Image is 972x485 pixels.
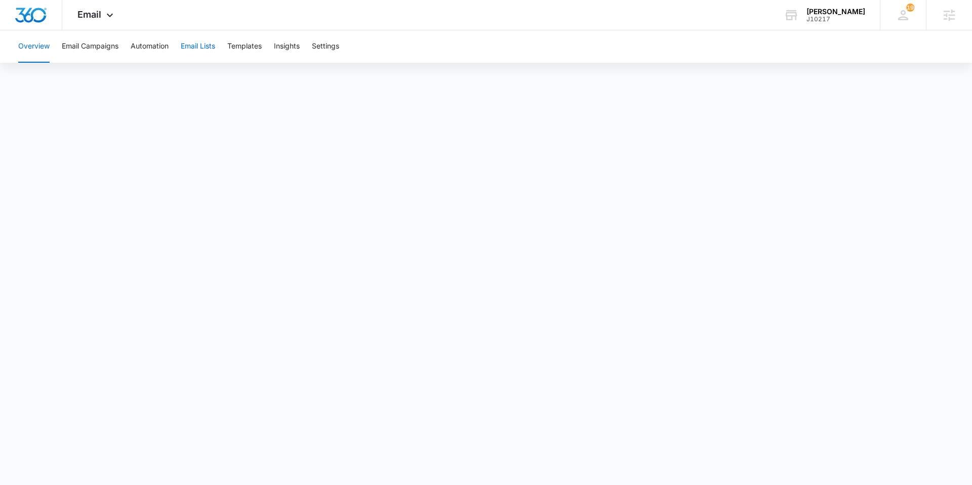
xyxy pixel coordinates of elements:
[312,30,339,63] button: Settings
[806,16,865,23] div: account id
[18,30,50,63] button: Overview
[227,30,262,63] button: Templates
[131,30,169,63] button: Automation
[906,4,914,12] div: notifications count
[906,4,914,12] span: 19
[77,9,101,20] span: Email
[62,30,118,63] button: Email Campaigns
[181,30,215,63] button: Email Lists
[806,8,865,16] div: account name
[274,30,300,63] button: Insights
